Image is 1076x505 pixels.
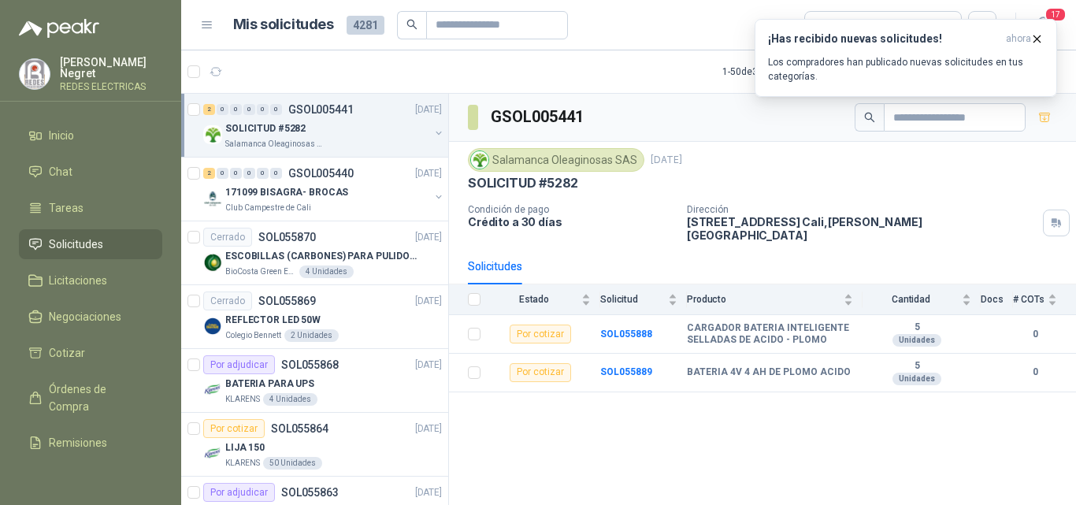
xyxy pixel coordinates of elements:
[19,19,99,38] img: Logo peakr
[19,193,162,223] a: Tareas
[203,168,215,179] div: 2
[814,17,848,34] div: Todas
[468,204,674,215] p: Condición de pago
[864,112,875,123] span: search
[203,100,445,150] a: 2 0 0 0 0 0 GSOL005441[DATE] Company LogoSOLICITUD #5282Salamanca Oleaginosas SAS
[19,157,162,187] a: Chat
[271,423,328,434] p: SOL055864
[49,163,72,180] span: Chat
[415,358,442,373] p: [DATE]
[230,168,242,179] div: 0
[49,272,107,289] span: Licitaciones
[49,308,121,325] span: Negociaciones
[284,329,339,342] div: 2 Unidades
[230,104,242,115] div: 0
[491,105,586,129] h3: GSOL005441
[510,325,571,343] div: Por cotizar
[415,230,442,245] p: [DATE]
[19,428,162,458] a: Remisiones
[60,82,162,91] p: REDES ELECTRICAS
[1013,365,1057,380] b: 0
[468,175,578,191] p: SOLICITUD #5282
[20,59,50,89] img: Company Logo
[415,166,442,181] p: [DATE]
[490,284,600,315] th: Estado
[510,363,571,382] div: Por cotizar
[1029,11,1057,39] button: 17
[19,265,162,295] a: Licitaciones
[243,104,255,115] div: 0
[892,373,941,385] div: Unidades
[981,284,1013,315] th: Docs
[49,344,85,362] span: Cotizar
[243,168,255,179] div: 0
[281,487,339,498] p: SOL055863
[225,329,281,342] p: Colegio Bennett
[225,457,260,470] p: KLARENS
[203,291,252,310] div: Cerrado
[471,151,488,169] img: Company Logo
[203,104,215,115] div: 2
[233,13,334,36] h1: Mis solicitudes
[281,359,339,370] p: SOL055868
[755,19,1057,97] button: ¡Has recibido nuevas solicitudes!ahora Los compradores han publicado nuevas solicitudes en tus ca...
[1013,327,1057,342] b: 0
[263,457,322,470] div: 50 Unidades
[1006,32,1031,46] span: ahora
[270,168,282,179] div: 0
[225,440,265,455] p: LIJA 150
[181,221,448,285] a: CerradoSOL055870[DATE] Company LogoESCOBILLAS (CARBONES) PARA PULIDORA DEWALTBioCosta Green Energ...
[468,258,522,275] div: Solicitudes
[863,360,971,373] b: 5
[288,168,354,179] p: GSOL005440
[203,164,445,214] a: 2 0 0 0 0 0 GSOL005440[DATE] Company Logo171099 BISAGRA- BROCASClub Campestre de Cali
[225,138,325,150] p: Salamanca Oleaginosas SAS
[600,366,652,377] a: SOL055889
[225,313,321,328] p: REFLECTOR LED 50W
[415,421,442,436] p: [DATE]
[406,19,417,30] span: search
[270,104,282,115] div: 0
[600,329,652,340] a: SOL055888
[203,253,222,272] img: Company Logo
[1044,7,1067,22] span: 17
[257,168,269,179] div: 0
[347,16,384,35] span: 4281
[217,104,228,115] div: 0
[225,377,314,392] p: BATERIA PARA UPS
[263,393,317,406] div: 4 Unidades
[19,374,162,421] a: Órdenes de Compra
[468,148,644,172] div: Salamanca Oleaginosas SAS
[687,366,851,379] b: BATERIA 4V 4 AH DE PLOMO ACIDO
[49,434,107,451] span: Remisiones
[863,294,959,305] span: Cantidad
[217,168,228,179] div: 0
[415,294,442,309] p: [DATE]
[203,317,222,336] img: Company Logo
[258,295,316,306] p: SOL055869
[768,32,1000,46] h3: ¡Has recibido nuevas solicitudes!
[299,265,354,278] div: 4 Unidades
[225,121,306,136] p: SOLICITUD #5282
[892,334,941,347] div: Unidades
[225,265,296,278] p: BioCosta Green Energy S.A.S
[203,381,222,399] img: Company Logo
[203,228,252,247] div: Cerrado
[19,121,162,150] a: Inicio
[490,294,578,305] span: Estado
[203,189,222,208] img: Company Logo
[468,215,674,228] p: Crédito a 30 días
[722,59,825,84] div: 1 - 50 de 3661
[1013,294,1044,305] span: # COTs
[225,202,311,214] p: Club Campestre de Cali
[19,338,162,368] a: Cotizar
[687,284,863,315] th: Producto
[203,355,275,374] div: Por adjudicar
[687,215,1037,242] p: [STREET_ADDRESS] Cali , [PERSON_NAME][GEOGRAPHIC_DATA]
[863,321,971,334] b: 5
[651,153,682,168] p: [DATE]
[768,55,1044,84] p: Los compradores han publicado nuevas solicitudes en tus categorías.
[863,284,981,315] th: Cantidad
[225,393,260,406] p: KLARENS
[1013,284,1076,315] th: # COTs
